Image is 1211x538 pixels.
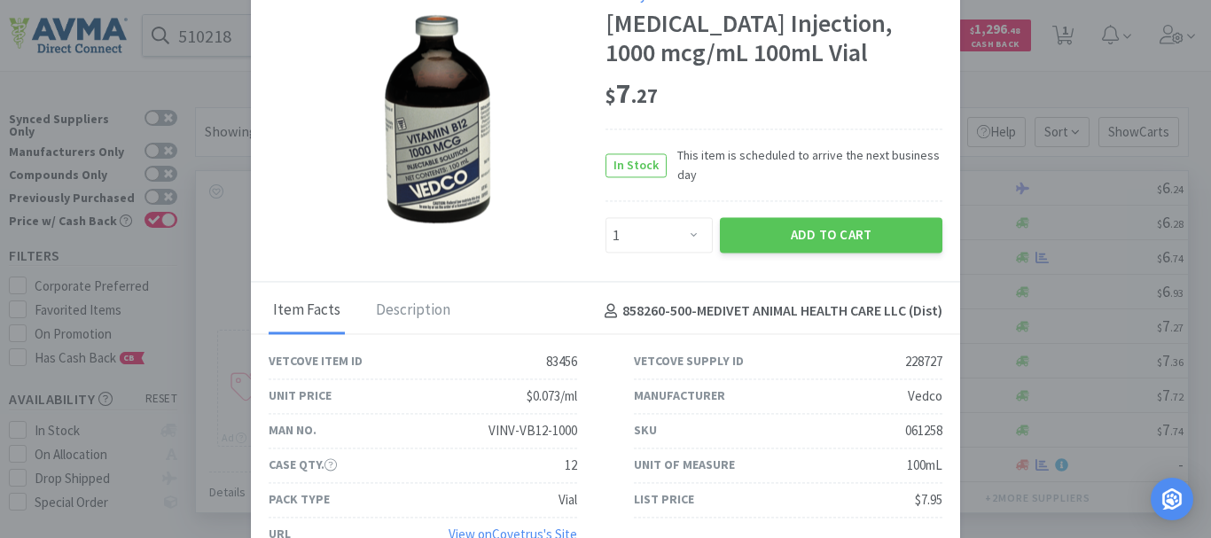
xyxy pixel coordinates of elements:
[371,290,455,334] div: Description
[905,420,942,441] div: 061258
[269,290,345,334] div: Item Facts
[269,352,363,371] div: Vetcove Item ID
[559,489,577,511] div: Vial
[634,352,744,371] div: Vetcove Supply ID
[634,386,725,406] div: Manufacturer
[605,9,942,68] div: [MEDICAL_DATA] Injection, 1000 mcg/mL 100mL Vial
[915,489,942,511] div: $7.95
[720,218,942,253] button: Add to Cart
[546,351,577,372] div: 83456
[634,456,735,475] div: Unit of Measure
[667,145,942,185] span: This item is scheduled to arrive the next business day
[598,300,942,324] h4: 858260-500 - MEDIVET ANIMAL HEALTH CARE LLC (Dist)
[269,421,316,441] div: Man No.
[606,154,666,176] span: In Stock
[605,84,616,109] span: $
[527,386,577,407] div: $0.073/ml
[908,386,942,407] div: Vedco
[631,84,658,109] span: . 27
[269,456,337,475] div: Case Qty.
[1151,478,1193,520] div: Open Intercom Messenger
[378,9,497,230] img: 3199e72dde3c4937a8d7a22315b6dc8e_228727.png
[907,455,942,476] div: 100mL
[565,455,577,476] div: 12
[634,421,657,441] div: SKU
[488,420,577,441] div: VINV-VB12-1000
[269,386,332,406] div: Unit Price
[905,351,942,372] div: 228727
[634,490,694,510] div: List Price
[269,490,330,510] div: Pack Type
[605,76,658,112] span: 7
